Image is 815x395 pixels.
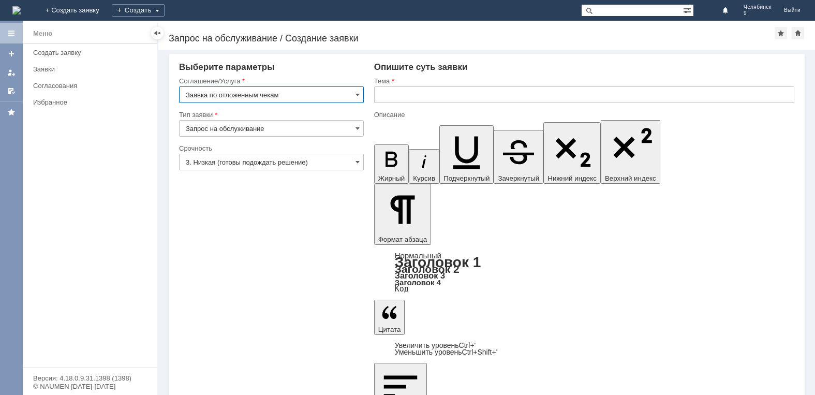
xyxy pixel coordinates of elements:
[459,341,476,349] span: Ctrl+'
[395,348,498,356] a: Decrease
[601,120,660,184] button: Верхний индекс
[395,271,445,280] a: Заголовок 3
[395,263,460,275] a: Заголовок 2
[462,348,498,356] span: Ctrl+Shift+'
[374,252,794,292] div: Формат абзаца
[179,62,275,72] span: Выберите параметры
[179,78,362,84] div: Соглашение/Услуга
[374,184,431,245] button: Формат абзаца
[413,174,435,182] span: Курсив
[12,6,21,14] a: Перейти на домашнюю страницу
[378,236,427,243] span: Формат абзаца
[395,278,441,287] a: Заголовок 4
[374,78,792,84] div: Тема
[543,122,601,184] button: Нижний индекс
[33,98,140,106] div: Избранное
[378,326,401,333] span: Цитата
[443,174,490,182] span: Подчеркнутый
[12,6,21,14] img: logo
[395,341,476,349] a: Increase
[498,174,539,182] span: Зачеркнутый
[605,174,656,182] span: Верхний индекс
[494,130,543,184] button: Зачеркнутый
[374,111,792,118] div: Описание
[683,5,693,14] span: Расширенный поиск
[547,174,597,182] span: Нижний индекс
[33,27,52,40] div: Меню
[169,33,775,43] div: Запрос на обслуживание / Создание заявки
[395,254,481,270] a: Заголовок 1
[374,342,794,356] div: Цитата
[112,4,165,17] div: Создать
[378,174,405,182] span: Жирный
[374,62,468,72] span: Опишите суть заявки
[179,145,362,152] div: Срочность
[33,65,151,73] div: Заявки
[3,83,20,99] a: Мои согласования
[151,27,164,39] div: Скрыть меню
[374,300,405,335] button: Цитата
[395,251,441,260] a: Нормальный
[409,149,439,184] button: Курсив
[744,4,772,10] span: Челябинск
[439,125,494,184] button: Подчеркнутый
[179,111,362,118] div: Тип заявки
[744,10,772,17] span: 9
[33,383,147,390] div: © NAUMEN [DATE]-[DATE]
[29,45,155,61] a: Создать заявку
[29,61,155,77] a: Заявки
[775,27,787,39] div: Добавить в избранное
[33,375,147,382] div: Версия: 4.18.0.9.31.1398 (1398)
[374,144,409,184] button: Жирный
[3,46,20,62] a: Создать заявку
[792,27,804,39] div: Сделать домашней страницей
[33,49,151,56] div: Создать заявку
[33,82,151,90] div: Согласования
[395,284,409,294] a: Код
[3,64,20,81] a: Мои заявки
[29,78,155,94] a: Согласования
